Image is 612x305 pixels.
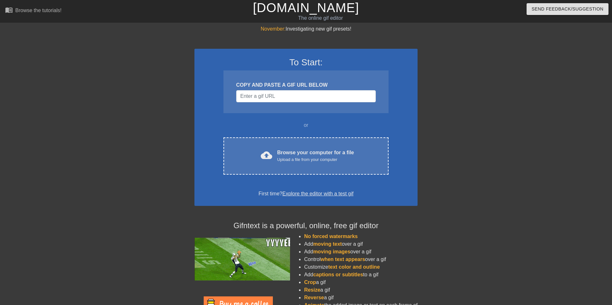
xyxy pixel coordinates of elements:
[304,234,358,239] span: No forced watermarks
[282,191,353,196] a: Explore the editor with a test gif
[211,121,401,129] div: or
[304,263,418,271] li: Customize
[527,3,608,15] button: Send Feedback/Suggestion
[236,81,376,89] div: COPY AND PASTE A GIF URL BELOW
[304,240,418,248] li: Add over a gif
[321,257,365,262] span: when text appears
[261,26,286,32] span: November:
[253,1,359,15] a: [DOMAIN_NAME]
[277,156,354,163] div: Upload a file from your computer
[304,271,418,279] li: Add to a gif
[203,57,409,68] h3: To Start:
[236,90,376,102] input: Username
[304,256,418,263] li: Control over a gif
[304,286,418,294] li: a gif
[304,294,418,301] li: a gif
[194,238,290,280] img: football_small.gif
[261,149,272,161] span: cloud_upload
[304,279,418,286] li: a gif
[207,14,434,22] div: The online gif editor
[313,241,342,247] span: moving text
[203,190,409,198] div: First time?
[304,280,316,285] span: Crop
[304,287,320,293] span: Resize
[194,221,418,230] h4: Gifntext is a powerful, online, free gif editor
[532,5,603,13] span: Send Feedback/Suggestion
[313,272,363,277] span: captions or subtitles
[5,6,62,16] a: Browse the tutorials!
[304,295,324,300] span: Reverse
[328,264,380,270] span: text color and outline
[313,249,350,254] span: moving images
[15,8,62,13] div: Browse the tutorials!
[277,149,354,163] div: Browse your computer for a file
[304,248,418,256] li: Add over a gif
[5,6,13,14] span: menu_book
[194,25,418,33] div: Investigating new gif presets!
